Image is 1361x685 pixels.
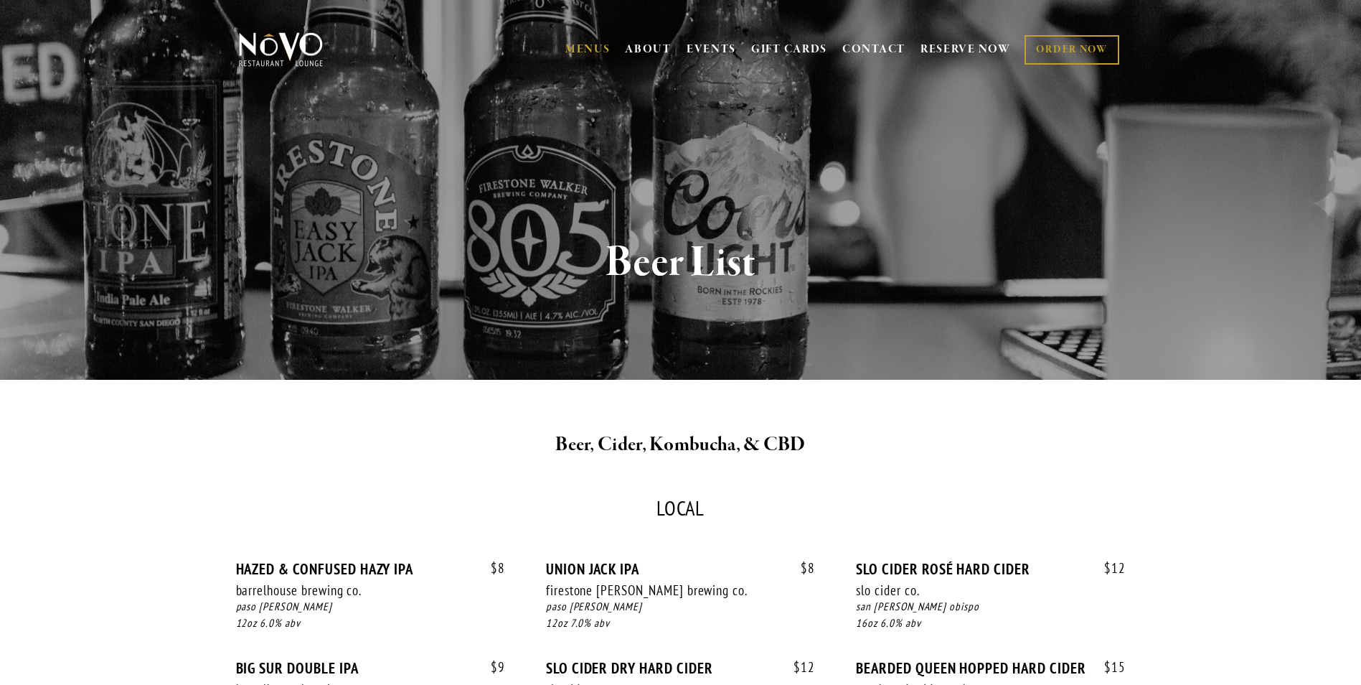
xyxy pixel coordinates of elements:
a: MENUS [565,42,611,57]
span: $ [491,559,498,577]
a: GIFT CARDS [751,36,827,63]
span: 8 [786,560,815,577]
span: 9 [476,659,505,676]
h1: Beer List [263,240,1099,286]
a: CONTACT [842,36,905,63]
div: slo cider co. [856,582,1084,600]
div: UNION JACK IPA [546,560,815,578]
span: $ [1104,559,1111,577]
a: ORDER NOW [1025,35,1119,65]
a: RESERVE NOW [920,36,1011,63]
div: LOCAL [236,498,1126,519]
span: $ [491,658,498,676]
a: EVENTS [687,42,736,57]
div: san [PERSON_NAME] obispo [856,599,1125,615]
span: $ [801,559,808,577]
div: 16oz 6.0% abv [856,615,1125,632]
div: barrelhouse brewing co. [236,582,464,600]
span: 15 [1090,659,1126,676]
img: Novo Restaurant &amp; Lounge [236,32,326,67]
span: $ [1104,658,1111,676]
div: BIG SUR DOUBLE IPA [236,659,505,677]
div: 12oz 7.0% abv [546,615,815,632]
div: paso [PERSON_NAME] [546,599,815,615]
div: BEARDED QUEEN HOPPED HARD CIDER [856,659,1125,677]
h2: Beer, Cider, Kombucha, & CBD [263,430,1099,460]
a: ABOUT [625,42,672,57]
span: 12 [1090,560,1126,577]
div: SLO CIDER ROSÉ HARD CIDER [856,560,1125,578]
div: 12oz 6.0% abv [236,615,505,632]
div: HAZED & CONFUSED HAZY IPA [236,560,505,578]
div: SLO CIDER DRY HARD CIDER [546,659,815,677]
span: 8 [476,560,505,577]
div: firestone [PERSON_NAME] brewing co. [546,582,774,600]
span: 12 [779,659,815,676]
span: $ [793,658,801,676]
div: paso [PERSON_NAME] [236,599,505,615]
